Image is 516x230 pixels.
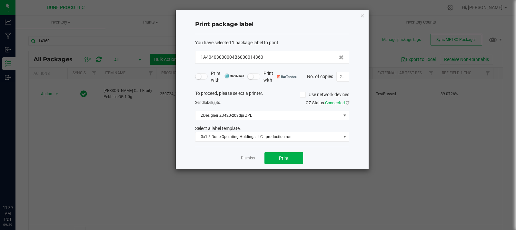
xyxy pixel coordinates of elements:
span: Connected [325,100,345,105]
span: Send to: [195,100,221,105]
span: ZDesigner ZD420-203dpi ZPL [195,111,341,120]
span: label(s) [204,100,217,105]
span: 1A40403000004B6000014360 [201,54,263,61]
div: Select a label template. [190,125,354,132]
label: Use network devices [300,91,349,98]
button: Print [264,152,303,164]
img: mark_magic_cybra.png [224,74,244,78]
img: bartender.png [277,75,297,78]
div: To proceed, please select a printer. [190,90,354,100]
span: Print [279,155,289,161]
div: : [195,39,349,46]
a: Dismiss [241,155,255,161]
span: You have selected 1 package label to print [195,40,278,45]
span: Print with [263,70,297,84]
h4: Print package label [195,20,349,29]
iframe: Resource center [6,178,26,198]
span: QZ Status: [306,100,349,105]
span: Print with [211,70,244,84]
span: No. of copies [307,74,333,79]
span: 3x1.5 Dune Operating Holdings LLC - production run [195,132,341,141]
